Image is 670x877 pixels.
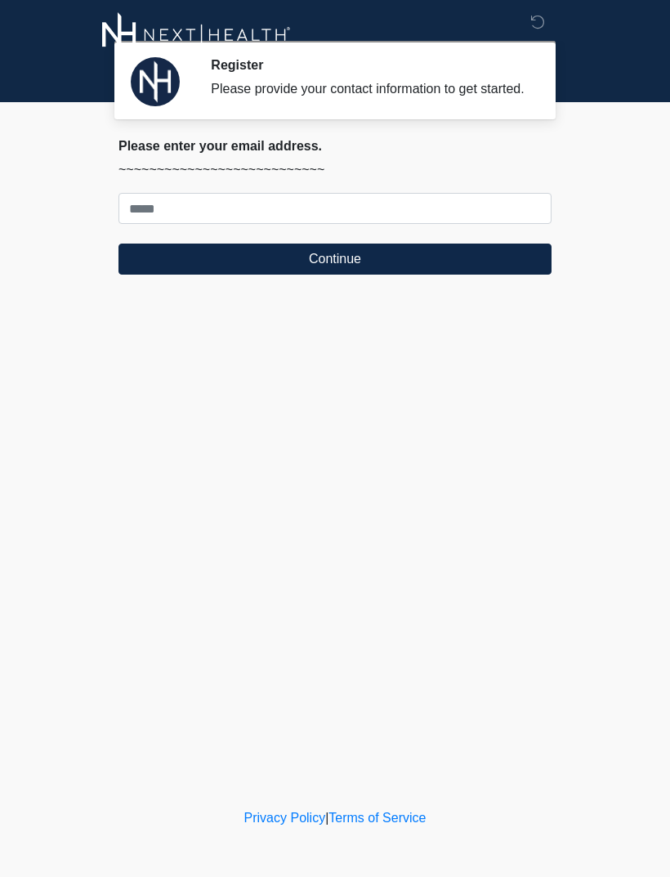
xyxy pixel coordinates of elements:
h2: Please enter your email address. [118,138,552,154]
p: ~~~~~~~~~~~~~~~~~~~~~~~~~~~ [118,160,552,180]
img: Agent Avatar [131,57,180,106]
div: Please provide your contact information to get started. [211,79,527,99]
img: Next-Health Logo [102,12,291,57]
a: | [325,811,328,825]
button: Continue [118,244,552,275]
a: Terms of Service [328,811,426,825]
a: Privacy Policy [244,811,326,825]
